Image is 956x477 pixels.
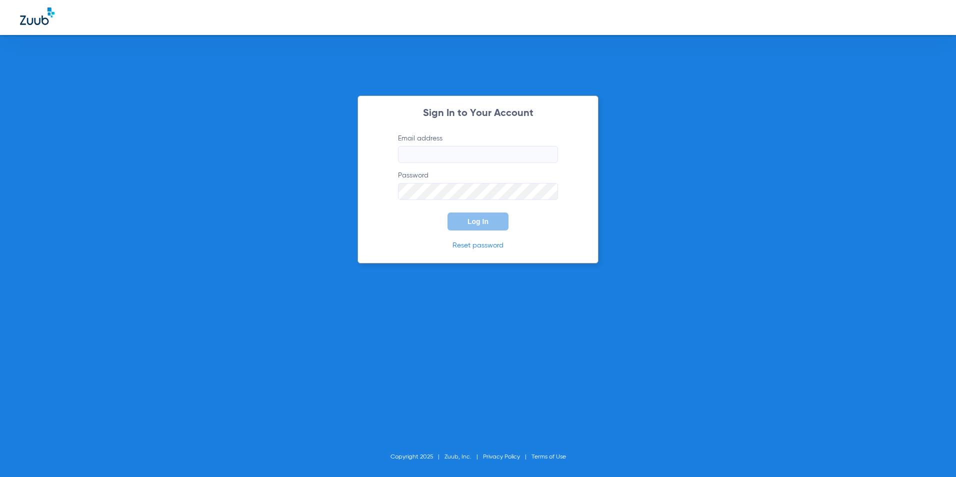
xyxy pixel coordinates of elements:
input: Email address [398,146,558,163]
h2: Sign In to Your Account [383,108,573,118]
span: Log In [467,217,488,225]
label: Email address [398,133,558,163]
a: Privacy Policy [483,454,520,460]
a: Terms of Use [531,454,566,460]
iframe: Chat Widget [906,429,956,477]
li: Zuub, Inc. [444,452,483,462]
img: Zuub Logo [20,7,54,25]
label: Password [398,170,558,200]
li: Copyright 2025 [390,452,444,462]
input: Password [398,183,558,200]
button: Log In [447,212,508,230]
a: Reset password [452,242,503,249]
